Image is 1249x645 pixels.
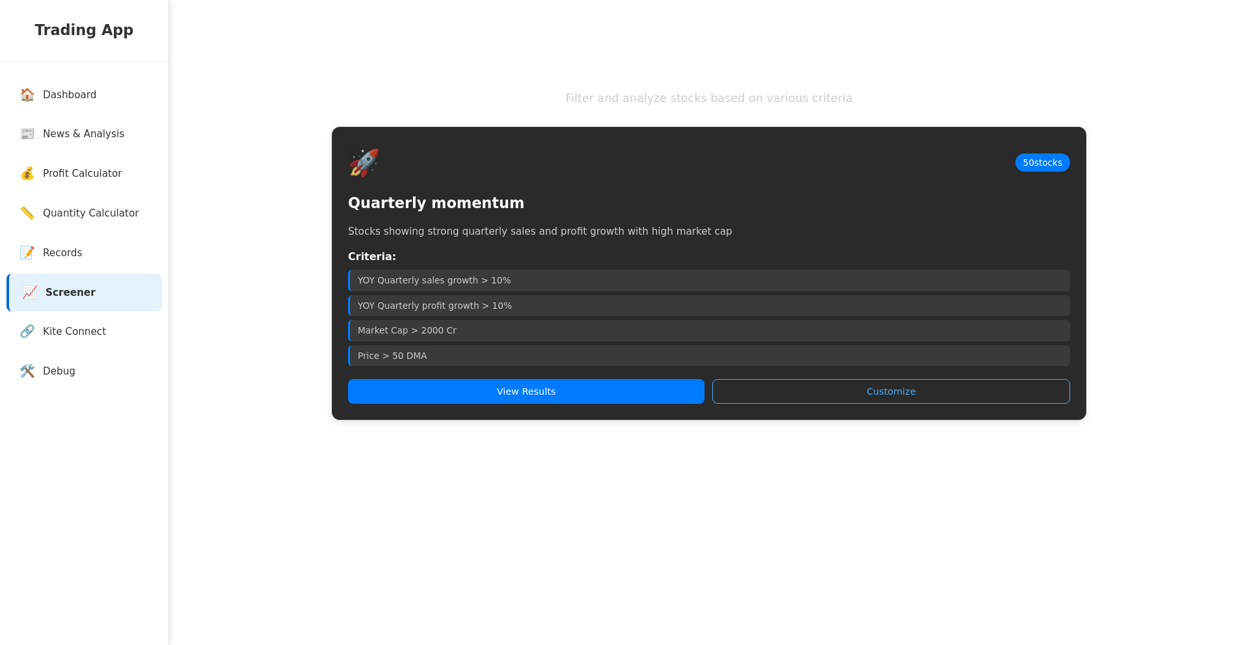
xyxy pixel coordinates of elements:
[43,324,106,339] span: Kite Connect
[348,249,1070,265] h4: Criteria:
[7,194,162,233] a: 📏Quantity Calculator
[7,155,162,193] a: 💰Profit Calculator
[348,295,1070,316] li: YOY Quarterly profit growth > 10%
[20,86,35,105] span: 🏠
[43,127,124,142] span: News & Analysis
[43,364,75,379] span: Debug
[348,320,1070,341] li: Market Cap > 2000 Cr
[20,204,35,223] span: 📏
[20,362,35,381] span: 🛠️
[43,166,122,181] span: Profit Calculator
[332,90,1086,107] p: Filter and analyze stocks based on various criteria
[7,115,162,153] a: 📰News & Analysis
[712,379,1070,404] button: Customize
[348,270,1070,291] li: YOY Quarterly sales growth > 10%
[348,192,1070,215] h3: Quarterly momentum
[22,283,38,302] span: 📈
[43,88,96,103] span: Dashboard
[348,224,1070,239] p: Stocks showing strong quarterly sales and profit growth with high market cap
[46,285,96,300] span: Screener
[7,313,162,351] a: 🔗Kite Connect
[20,165,35,183] span: 💰
[7,274,162,312] a: 📈Screener
[332,50,1086,79] h1: Stock Screener
[348,143,381,182] div: 🚀
[1015,153,1070,172] div: 50 stocks
[348,379,705,404] button: View Results
[7,76,162,114] a: 🏠Dashboard
[7,234,162,272] a: 📝Records
[43,246,82,261] span: Records
[348,345,1070,366] li: Price > 50 DMA
[43,206,139,221] span: Quantity Calculator
[13,20,155,42] h2: Trading App
[20,322,35,341] span: 🔗
[20,244,35,263] span: 📝
[20,125,35,144] span: 📰
[7,352,162,391] a: 🛠️Debug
